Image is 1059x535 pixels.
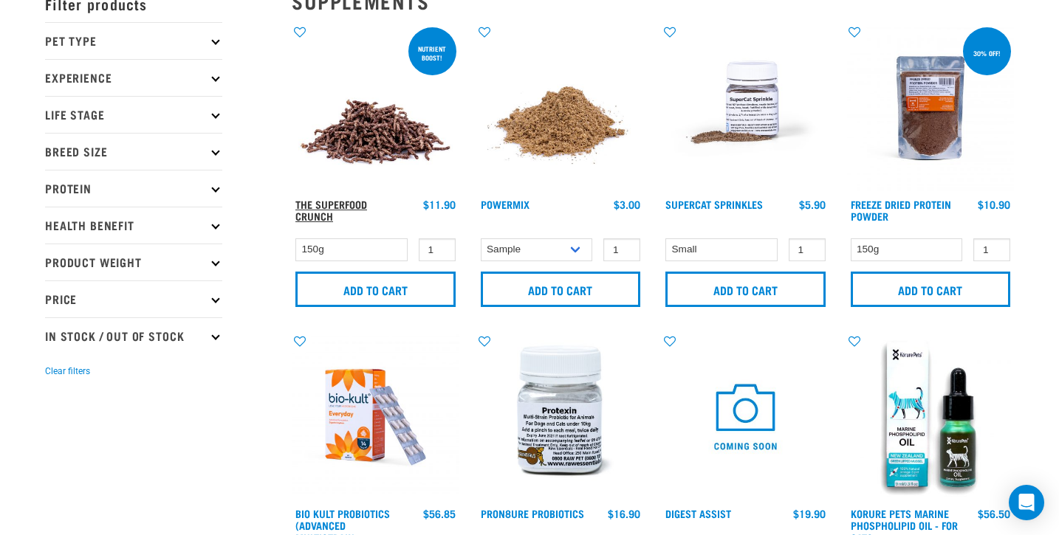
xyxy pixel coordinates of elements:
[295,201,367,218] a: The Superfood Crunch
[665,201,763,207] a: Supercat Sprinkles
[665,272,826,307] input: Add to cart
[45,170,222,207] p: Protein
[793,508,826,520] div: $19.90
[662,334,829,501] img: COMING SOON
[967,42,1007,64] div: 30% off!
[481,511,584,516] a: ProN8ure Probiotics
[973,238,1010,261] input: 1
[477,24,645,192] img: Pile Of PowerMix For Pets
[45,59,222,96] p: Experience
[608,508,640,520] div: $16.90
[423,508,456,520] div: $56.85
[603,238,640,261] input: 1
[292,24,459,192] img: 1311 Superfood Crunch 01
[45,133,222,170] p: Breed Size
[419,238,456,261] input: 1
[665,511,731,516] a: Digest Assist
[799,199,826,210] div: $5.90
[851,201,951,218] a: Freeze Dried Protein Powder
[978,199,1010,210] div: $10.90
[847,334,1015,501] img: Cat MP Oilsmaller 1024x1024
[1009,485,1044,520] div: Open Intercom Messenger
[45,96,222,133] p: Life Stage
[662,24,829,192] img: Plastic Container of SuperCat Sprinkles With Product Shown Outside Of The Bottle
[847,24,1015,192] img: FD Protein Powder
[851,272,1011,307] input: Add to cart
[978,508,1010,520] div: $56.50
[45,207,222,244] p: Health Benefit
[45,244,222,280] p: Product Weight
[481,272,641,307] input: Add to cart
[295,272,456,307] input: Add to cart
[477,334,645,501] img: Plastic Bottle Of Protexin For Dogs And Cats
[45,365,90,378] button: Clear filters
[45,280,222,317] p: Price
[408,38,456,69] div: nutrient boost!
[481,201,529,207] a: Powermix
[423,199,456,210] div: $11.90
[45,22,222,59] p: Pet Type
[789,238,826,261] input: 1
[292,334,459,501] img: 2023 AUG RE Product1724
[614,199,640,210] div: $3.00
[45,317,222,354] p: In Stock / Out Of Stock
